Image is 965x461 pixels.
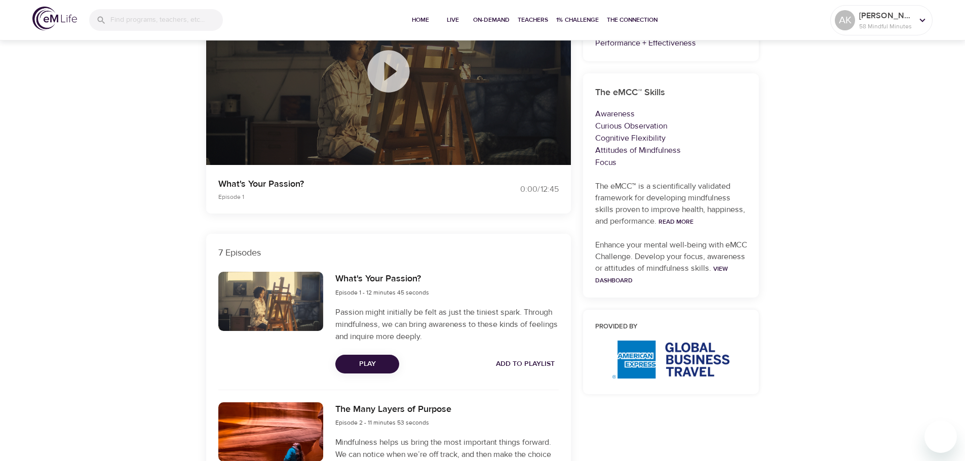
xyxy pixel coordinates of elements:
[218,192,471,201] p: Episode 1
[32,7,77,30] img: logo
[335,306,558,343] p: Passion might initially be felt as just the tiniest spark. Through mindfulness, we can bring awar...
[518,15,548,25] span: Teachers
[335,402,451,417] h6: The Many Layers of Purpose
[859,10,913,22] p: [PERSON_NAME]
[595,86,747,100] h6: The eMCC™ Skills
[408,15,433,25] span: Home
[492,355,559,373] button: Add to Playlist
[595,265,728,284] a: View Dashboard
[218,177,471,191] p: What's Your Passion?
[335,288,429,297] span: Episode 1 - 12 minutes 45 seconds
[335,272,429,286] h6: What's Your Passion?
[607,15,658,25] span: The Connection
[612,341,729,379] img: AmEx%20GBT%20logo.png
[924,421,957,453] iframe: Knop om het berichtenvenster te openen
[595,37,747,49] p: Performance + Effectiveness
[595,120,747,132] p: Curious Observation
[595,156,747,169] p: Focus
[441,15,465,25] span: Live
[595,239,747,286] p: Enhance your mental well-being with eMCC Challenge. Develop your focus, awareness or attitudes of...
[496,358,555,370] span: Add to Playlist
[835,10,855,30] div: AK
[218,246,559,260] p: 7 Episodes
[595,144,747,156] p: Attitudes of Mindfulness
[335,355,399,373] button: Play
[595,132,747,144] p: Cognitive Flexibility
[335,418,429,427] span: Episode 2 - 11 minutes 53 seconds
[343,358,391,370] span: Play
[473,15,510,25] span: On-Demand
[859,22,913,31] p: 58 Mindful Minutes
[595,108,747,120] p: Awareness
[595,181,747,227] p: The eMCC™ is a scientifically validated framework for developing mindfulness skills proven to imp...
[483,184,559,195] div: 0:00 / 12:45
[110,9,223,31] input: Find programs, teachers, etc...
[659,218,693,226] a: Read More
[595,322,747,332] h6: Provided by
[556,15,599,25] span: 1% Challenge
